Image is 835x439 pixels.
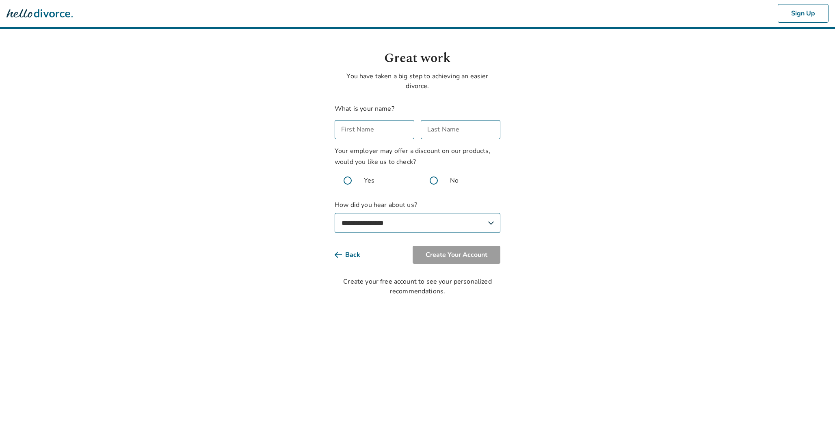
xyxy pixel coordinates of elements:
[335,213,500,233] select: How did you hear about us?
[335,71,500,91] p: You have taken a big step to achieving an easier divorce.
[335,200,500,233] label: How did you hear about us?
[335,246,373,264] button: Back
[450,176,459,185] span: No
[335,146,491,166] span: Your employer may offer a discount on our products, would you like us to check?
[413,246,500,264] button: Create Your Account
[364,176,374,185] span: Yes
[794,400,835,439] iframe: Chat Widget
[778,4,829,23] button: Sign Up
[335,277,500,296] div: Create your free account to see your personalized recommendations.
[335,104,394,113] label: What is your name?
[335,49,500,68] h1: Great work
